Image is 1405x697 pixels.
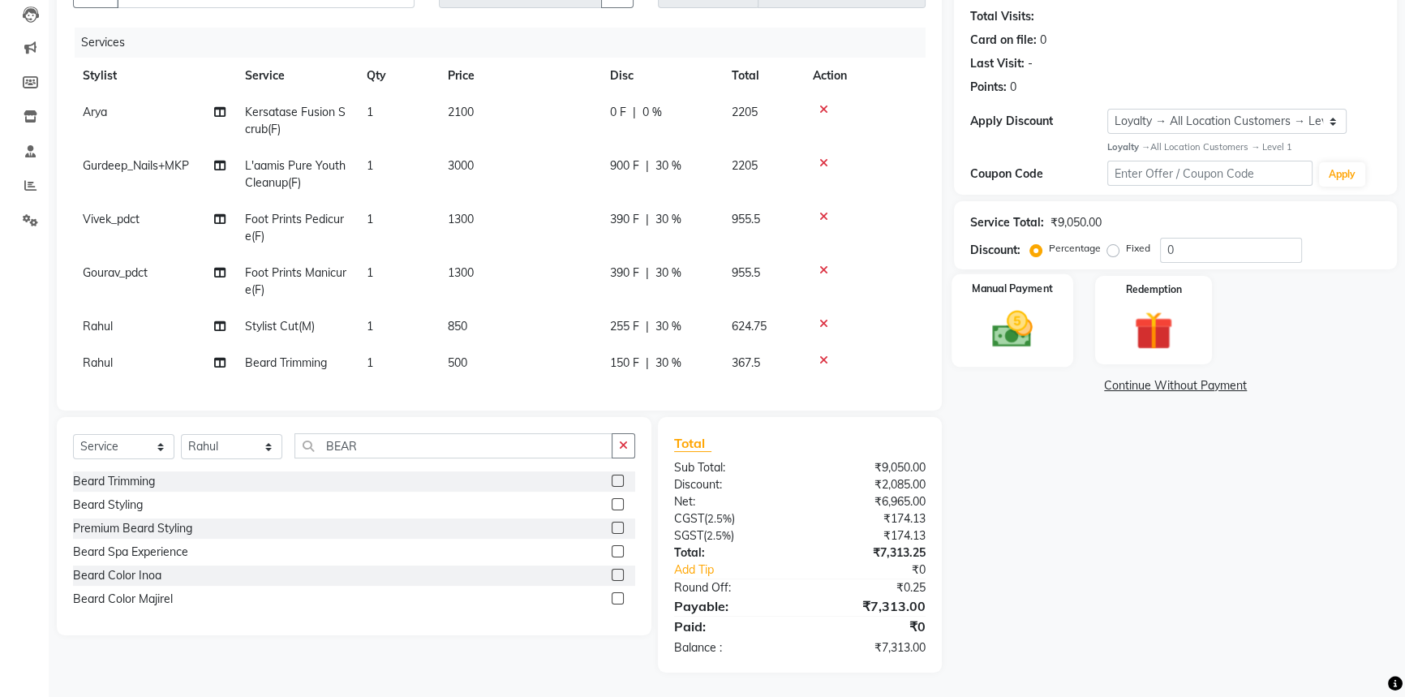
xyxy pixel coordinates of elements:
[642,104,662,121] span: 0 %
[245,319,315,333] span: Stylist Cut(M)
[448,355,467,370] span: 500
[1122,307,1185,355] img: _gift.svg
[800,544,938,561] div: ₹7,313.25
[662,596,800,616] div: Payable:
[800,639,938,656] div: ₹7,313.00
[800,617,938,636] div: ₹0
[235,58,357,94] th: Service
[448,105,474,119] span: 2100
[662,639,800,656] div: Balance :
[1107,161,1313,186] input: Enter Offer / Coupon Code
[1051,214,1102,231] div: ₹9,050.00
[448,212,474,226] span: 1300
[1049,241,1101,256] label: Percentage
[800,476,938,493] div: ₹2,085.00
[970,113,1107,130] div: Apply Discount
[610,265,639,282] span: 390 F
[800,510,938,527] div: ₹174.13
[980,306,1046,352] img: _cash.svg
[662,561,823,579] a: Add Tip
[1126,282,1182,297] label: Redemption
[83,158,189,173] span: Gurdeep_Nails+MKP
[73,520,192,537] div: Premium Beard Styling
[970,8,1034,25] div: Total Visits:
[245,265,346,297] span: Foot Prints Manicure(F)
[970,79,1007,96] div: Points:
[1107,140,1381,154] div: All Location Customers → Level 1
[646,157,649,174] span: |
[662,459,800,476] div: Sub Total:
[1028,55,1033,72] div: -
[83,355,113,370] span: Rahul
[803,58,926,94] th: Action
[448,158,474,173] span: 3000
[73,497,143,514] div: Beard Styling
[972,281,1053,296] label: Manual Payment
[732,158,758,173] span: 2205
[662,579,800,596] div: Round Off:
[662,510,800,527] div: ( )
[73,567,161,584] div: Beard Color Inoa
[245,105,346,136] span: Kersatase Fusion Scrub(F)
[83,265,148,280] span: Gourav_pdct
[970,166,1107,183] div: Coupon Code
[674,528,703,543] span: SGST
[1126,241,1150,256] label: Fixed
[610,104,626,121] span: 0 F
[970,32,1037,49] div: Card on file:
[448,319,467,333] span: 850
[662,527,800,544] div: ( )
[1010,79,1016,96] div: 0
[73,591,173,608] div: Beard Color Majirel
[970,242,1020,259] div: Discount:
[83,105,107,119] span: Arya
[75,28,938,58] div: Services
[655,157,681,174] span: 30 %
[367,319,373,333] span: 1
[646,318,649,335] span: |
[83,212,140,226] span: Vivek_pdct
[73,544,188,561] div: Beard Spa Experience
[800,596,938,616] div: ₹7,313.00
[367,265,373,280] span: 1
[800,579,938,596] div: ₹0.25
[655,355,681,372] span: 30 %
[610,355,639,372] span: 150 F
[367,212,373,226] span: 1
[633,104,636,121] span: |
[357,58,438,94] th: Qty
[800,493,938,510] div: ₹6,965.00
[367,355,373,370] span: 1
[438,58,600,94] th: Price
[1107,141,1150,153] strong: Loyalty →
[823,561,938,579] div: ₹0
[245,158,346,190] span: L'aamis Pure Youth Cleanup(F)
[245,355,327,370] span: Beard Trimming
[1040,32,1046,49] div: 0
[655,211,681,228] span: 30 %
[662,476,800,493] div: Discount:
[610,211,639,228] span: 390 F
[732,212,760,226] span: 955.5
[448,265,474,280] span: 1300
[294,433,612,458] input: Search or Scan
[610,318,639,335] span: 255 F
[722,58,803,94] th: Total
[957,377,1394,394] a: Continue Without Payment
[800,459,938,476] div: ₹9,050.00
[367,105,373,119] span: 1
[73,473,155,490] div: Beard Trimming
[662,544,800,561] div: Total:
[662,493,800,510] div: Net:
[970,55,1025,72] div: Last Visit:
[646,355,649,372] span: |
[600,58,722,94] th: Disc
[655,318,681,335] span: 30 %
[674,435,711,452] span: Total
[610,157,639,174] span: 900 F
[732,355,760,370] span: 367.5
[707,529,731,542] span: 2.5%
[646,265,649,282] span: |
[732,105,758,119] span: 2205
[646,211,649,228] span: |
